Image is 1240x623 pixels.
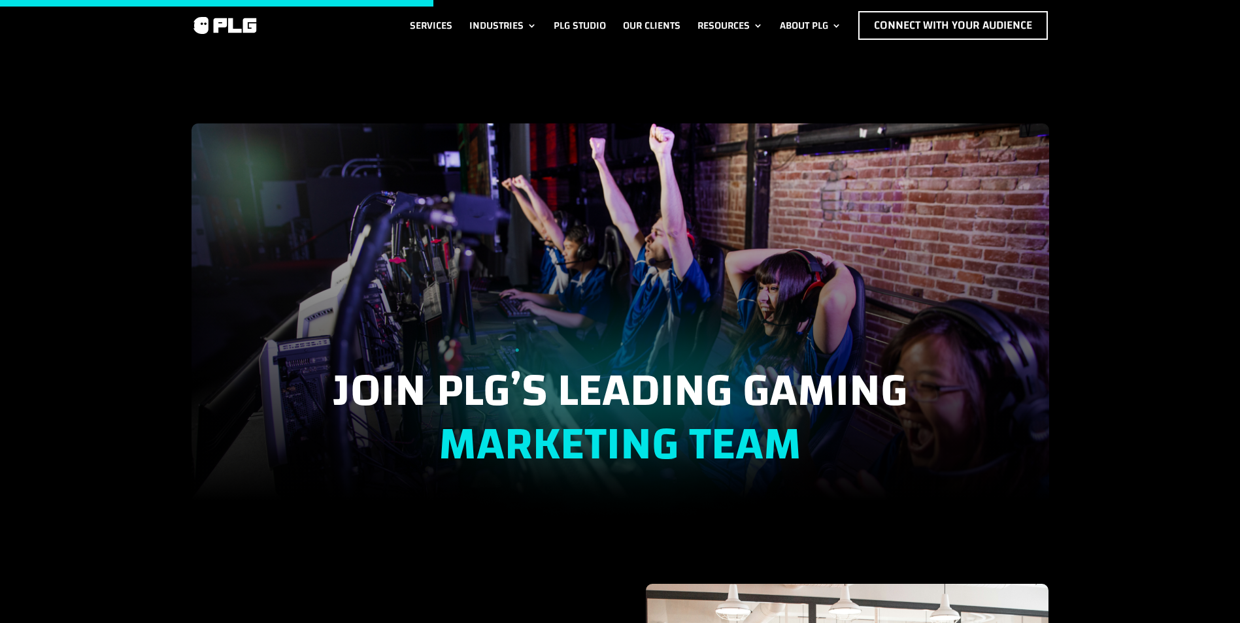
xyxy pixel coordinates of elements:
[469,11,537,40] a: Industries
[780,11,841,40] a: About PLG
[623,11,680,40] a: Our Clients
[192,364,1049,488] h1: JOIN PLG’S LEADING GAMING
[697,11,763,40] a: Resources
[1175,560,1240,623] iframe: Chat Widget
[410,11,452,40] a: Services
[439,401,801,487] strong: MARKETING TEAM
[554,11,606,40] a: PLG Studio
[858,11,1048,40] a: Connect with Your Audience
